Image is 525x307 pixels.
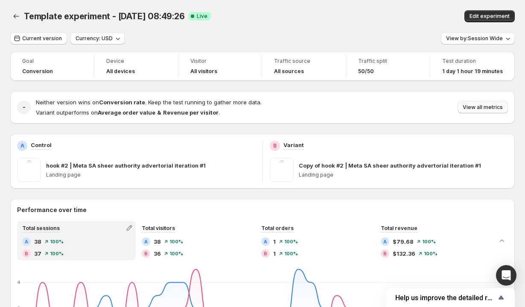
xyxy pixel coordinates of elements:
a: Traffic sourceAll sources [274,57,334,76]
span: Test duration [442,58,503,65]
span: 1 [273,249,276,258]
h2: - [23,103,26,112]
span: Traffic split [358,58,418,65]
a: Traffic split50/50 [358,57,418,76]
span: Current version [22,35,62,42]
h2: B [25,251,28,256]
span: Conversion [22,68,53,75]
span: Variant outperforms on . [36,109,220,116]
span: Traffic source [274,58,334,65]
span: Total revenue [381,225,417,231]
p: Variant [283,141,304,149]
h2: A [264,239,267,244]
span: 100 % [422,239,436,244]
h2: A [25,239,28,244]
button: View all metrics [458,101,508,113]
p: hook #2 | Meta SA sheer authority advertorial iteration #1 [46,161,206,170]
span: 100 % [424,251,437,256]
span: 1 [273,237,276,246]
a: Test duration1 day 1 hour 19 minutes [442,57,503,76]
span: 100 % [284,251,298,256]
span: Total sessions [22,225,60,231]
span: 100 % [50,239,64,244]
span: Help us improve the detailed report for A/B campaigns [395,294,496,302]
a: VisitorAll visitors [190,57,250,76]
span: View by: Session Wide [446,35,503,42]
button: Collapse chart [496,235,508,247]
p: Copy of hook #2 | Meta SA sheer authority advertorial iteration #1 [299,161,481,170]
p: Landing page [46,171,256,178]
button: Currency: USD [70,32,125,44]
span: View all metrics [463,104,503,111]
text: 4 [17,279,20,285]
strong: Conversion rate [99,99,145,106]
span: $132.36 [393,249,415,258]
h2: Performance over time [17,206,508,214]
h2: A [383,239,387,244]
span: 1 day 1 hour 19 minutes [442,68,503,75]
button: View by:Session Wide [441,32,515,44]
span: 38 [34,237,41,246]
img: Copy of hook #2 | Meta SA sheer authority advertorial iteration #1 [270,158,294,182]
p: Landing page [299,171,508,178]
span: Live [197,13,207,20]
span: Template experiment - [DATE] 08:49:26 [24,11,185,21]
h2: A [144,239,148,244]
button: Show survey - Help us improve the detailed report for A/B campaigns [395,292,506,303]
span: Neither version wins on . Keep the test running to gather more data. [36,99,262,106]
h2: B [264,251,267,256]
div: Open Intercom Messenger [496,265,516,286]
span: Total visitors [142,225,175,231]
span: 100 % [169,251,183,256]
p: Control [31,141,52,149]
strong: Average order value [98,109,155,116]
span: Currency: USD [76,35,113,42]
h2: B [144,251,148,256]
button: Edit experiment [464,10,515,22]
h2: B [383,251,387,256]
button: Current version [10,32,67,44]
span: 100 % [169,239,183,244]
span: Device [106,58,166,65]
h4: All visitors [190,68,217,75]
span: 37 [34,249,41,258]
span: Visitor [190,58,250,65]
a: GoalConversion [22,57,82,76]
button: Back [10,10,22,22]
span: 38 [154,237,161,246]
a: DeviceAll devices [106,57,166,76]
span: 100 % [50,251,64,256]
strong: & [157,109,161,116]
span: 100 % [284,239,298,244]
span: Total orders [261,225,294,231]
strong: Revenue per visitor [163,109,219,116]
span: 50/50 [358,68,374,75]
h4: All devices [106,68,135,75]
h4: All sources [274,68,304,75]
img: hook #2 | Meta SA sheer authority advertorial iteration #1 [17,158,41,182]
h2: A [20,142,24,149]
h2: B [273,142,277,149]
span: 36 [154,249,161,258]
span: $79.68 [393,237,414,246]
span: Edit experiment [470,13,510,20]
span: Goal [22,58,82,65]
